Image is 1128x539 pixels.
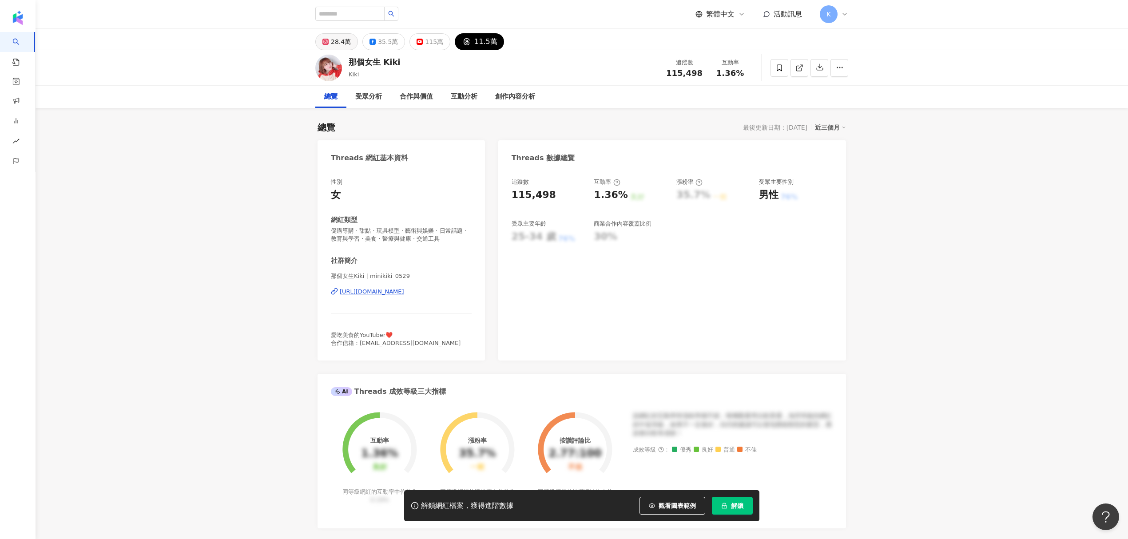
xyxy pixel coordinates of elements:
div: Threads 成效等級三大指標 [331,387,446,396]
img: logo icon [11,11,25,25]
div: 女 [331,188,341,202]
div: 11.5萬 [474,36,497,48]
div: 受眾主要年齡 [512,220,546,228]
div: 合作與價值 [400,91,433,102]
div: AI [331,387,352,396]
div: 商業合作內容覆蓋比例 [594,220,651,228]
div: Threads 網紅基本資料 [331,153,408,163]
div: 男性 [759,188,778,202]
div: 2.77:100 [549,448,602,460]
div: 同等級網紅的按讚評論比中位數為 [536,488,614,504]
div: 一般 [470,463,485,472]
div: 1.36% [361,448,398,460]
div: 總覽 [324,91,338,102]
a: search [12,32,30,67]
span: rise [12,132,20,152]
div: 創作內容分析 [495,91,535,102]
div: 互動率 [594,178,620,186]
div: 良好 [373,463,387,472]
div: 漲粉率 [468,437,487,444]
button: 11.5萬 [455,33,504,50]
div: 1.36% [594,188,628,202]
span: 愛吃美食的YouTuber❤️ 合作信箱：[EMAIL_ADDRESS][DOMAIN_NAME] [331,332,461,346]
div: 總覽 [318,121,335,134]
div: [URL][DOMAIN_NAME] [340,288,404,296]
button: 28.4萬 [315,33,358,50]
span: 促購導購 · 甜點 · 玩具模型 · 藝術與娛樂 · 日常話題 · 教育與學習 · 美食 · 醫療與健康 · 交通工具 [331,227,472,243]
div: 社群簡介 [331,256,357,266]
span: 活動訊息 [774,10,802,18]
div: 115,498 [512,188,556,202]
span: Kiki [349,71,359,78]
span: search [388,11,394,17]
span: 解鎖 [731,502,743,509]
span: 普通 [715,447,735,453]
span: 那個女生Kiki | minikiki_0529 [331,272,472,280]
div: 成效等級 ： [633,447,833,453]
div: Threads 數據總覽 [512,153,575,163]
img: KOL Avatar [315,55,342,81]
div: 按讚評論比 [560,437,591,444]
span: lock [721,503,727,509]
div: 網紅類型 [331,215,357,225]
div: 互動率 [370,437,389,444]
button: 觀看圖表範例 [639,497,705,515]
div: 漲粉率 [676,178,703,186]
div: 最後更新日期：[DATE] [743,124,807,131]
span: 觀看圖表範例 [659,502,696,509]
div: 同等級網紅的互動率中位數為 [341,488,419,504]
button: 解鎖 [712,497,753,515]
span: 優秀 [672,447,691,453]
span: 115,498 [666,68,703,78]
div: 115萬 [425,36,443,48]
span: 良好 [694,447,713,453]
div: 近三個月 [815,122,846,133]
div: 35.7% [459,448,496,460]
div: 受眾分析 [355,91,382,102]
div: 解鎖網紅檔案，獲得進階數據 [421,501,513,511]
div: 互動分析 [451,91,477,102]
span: 不佳 [737,447,757,453]
div: 同等級網紅的漲粉率中位數為 [439,488,516,504]
span: 1.36% [716,69,744,78]
button: 35.5萬 [362,33,405,50]
div: 那個女生 Kiki [349,56,401,67]
div: 性別 [331,178,342,186]
div: 互動率 [713,58,747,67]
span: K [826,9,830,19]
button: 115萬 [409,33,450,50]
div: 受眾主要性別 [759,178,794,186]
div: 該網紅的互動率和漲粉率都不錯，唯獨觀看率比較普通，為同等級的網紅的中低等級，效果不一定會好，但仍然建議可以發包開箱類型的案型，應該會比較有成效！ [633,412,833,438]
div: 不佳 [568,463,582,472]
a: [URL][DOMAIN_NAME] [331,288,472,296]
div: 28.4萬 [331,36,351,48]
div: 追蹤數 [512,178,529,186]
div: 35.5萬 [378,36,398,48]
span: 繁體中文 [706,9,735,19]
div: 追蹤數 [666,58,703,67]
